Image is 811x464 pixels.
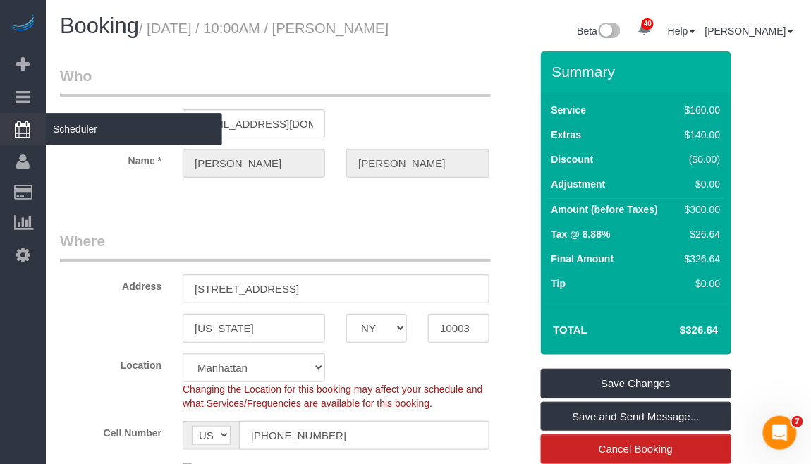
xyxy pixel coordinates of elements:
[630,14,658,45] a: 40
[679,276,720,291] div: $0.00
[8,14,37,34] img: Automaid Logo
[183,314,325,343] input: City
[183,149,325,178] input: First Name
[578,25,621,37] a: Beta
[554,324,588,336] strong: Total
[638,324,718,336] h4: $326.64
[551,227,611,241] label: Tax @ 8.88%
[679,177,720,191] div: $0.00
[239,421,489,450] input: Cell Number
[541,434,731,464] a: Cancel Booking
[705,25,793,37] a: [PERSON_NAME]
[552,63,724,80] h3: Summary
[679,128,720,142] div: $140.00
[763,416,797,450] iframe: Intercom live chat
[183,109,325,138] input: Email
[597,23,621,41] img: New interface
[46,113,222,145] span: Scheduler
[60,66,491,97] legend: Who
[668,25,695,37] a: Help
[642,18,654,30] span: 40
[551,276,566,291] label: Tip
[551,202,658,216] label: Amount (before Taxes)
[49,421,172,440] label: Cell Number
[541,369,731,398] a: Save Changes
[139,20,389,36] small: / [DATE] / 10:00AM / [PERSON_NAME]
[551,128,582,142] label: Extras
[551,252,614,266] label: Final Amount
[679,152,720,166] div: ($0.00)
[551,152,594,166] label: Discount
[428,314,489,343] input: Zip Code
[60,13,139,38] span: Booking
[679,227,720,241] div: $26.64
[551,177,606,191] label: Adjustment
[541,402,731,432] a: Save and Send Message...
[49,274,172,293] label: Address
[49,149,172,168] label: Name *
[551,103,587,117] label: Service
[183,384,482,409] span: Changing the Location for this booking may affect your schedule and what Services/Frequencies are...
[679,103,720,117] div: $160.00
[679,252,720,266] div: $326.64
[49,109,172,128] label: Email
[792,416,803,427] span: 7
[49,353,172,372] label: Location
[60,231,491,262] legend: Where
[346,149,489,178] input: Last Name
[679,202,720,216] div: $300.00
